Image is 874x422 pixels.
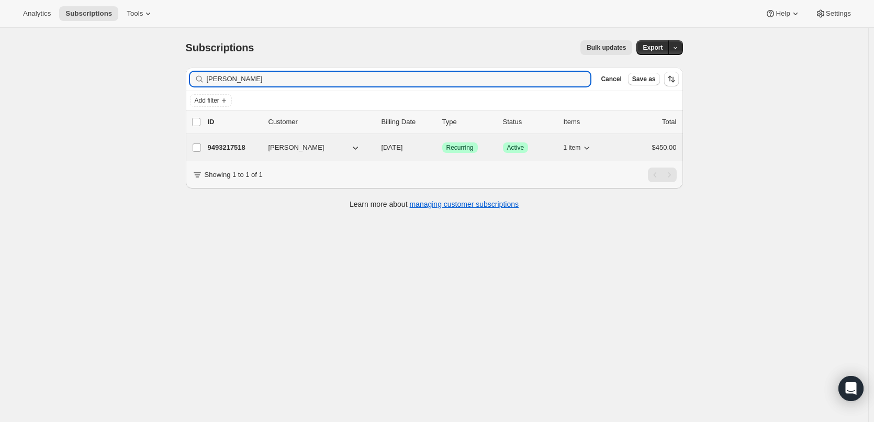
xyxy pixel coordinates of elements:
p: Showing 1 to 1 of 1 [205,170,263,180]
div: IDCustomerBilling DateTypeStatusItemsTotal [208,117,677,127]
button: Help [759,6,806,21]
input: Filter subscribers [207,72,591,86]
div: Type [442,117,495,127]
span: $450.00 [652,143,677,151]
span: Save as [632,75,656,83]
span: 1 item [564,143,581,152]
a: managing customer subscriptions [409,200,519,208]
span: Help [776,9,790,18]
div: Open Intercom Messenger [838,376,864,401]
span: Add filter [195,96,219,105]
span: Subscriptions [186,42,254,53]
div: 9493217518[PERSON_NAME][DATE]SuccessRecurringSuccessActive1 item$450.00 [208,140,677,155]
button: 1 item [564,140,592,155]
span: [PERSON_NAME] [268,142,324,153]
span: Subscriptions [65,9,112,18]
p: Learn more about [350,199,519,209]
span: [DATE] [382,143,403,151]
p: Customer [268,117,373,127]
p: Status [503,117,555,127]
span: Bulk updates [587,43,626,52]
button: Bulk updates [580,40,632,55]
nav: Pagination [648,168,677,182]
p: 9493217518 [208,142,260,153]
span: Tools [127,9,143,18]
button: Cancel [597,73,625,85]
p: ID [208,117,260,127]
button: Save as [628,73,660,85]
p: Billing Date [382,117,434,127]
div: Items [564,117,616,127]
button: Settings [809,6,857,21]
span: Export [643,43,663,52]
button: Analytics [17,6,57,21]
button: Export [636,40,669,55]
span: Analytics [23,9,51,18]
button: Subscriptions [59,6,118,21]
span: Active [507,143,524,152]
p: Total [662,117,676,127]
button: [PERSON_NAME] [262,139,367,156]
button: Tools [120,6,160,21]
span: Cancel [601,75,621,83]
span: Settings [826,9,851,18]
span: Recurring [446,143,474,152]
button: Add filter [190,94,232,107]
button: Sort the results [664,72,679,86]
